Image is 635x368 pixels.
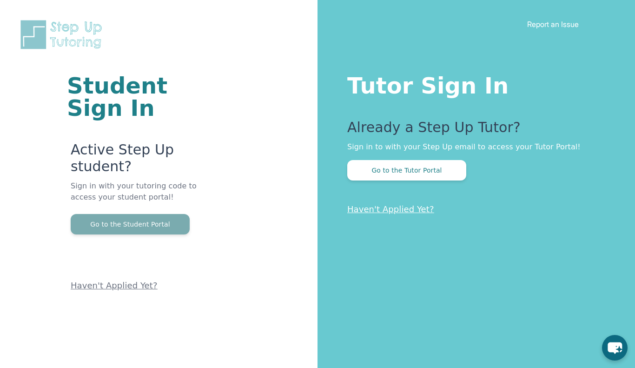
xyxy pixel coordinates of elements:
[347,141,598,153] p: Sign in to with your Step Up email to access your Tutor Portal!
[602,335,628,361] button: chat-button
[527,20,579,29] a: Report an Issue
[347,119,598,141] p: Already a Step Up Tutor?
[71,214,190,234] button: Go to the Student Portal
[347,160,466,181] button: Go to the Tutor Portal
[71,141,206,181] p: Active Step Up student?
[71,281,158,290] a: Haven't Applied Yet?
[67,74,206,119] h1: Student Sign In
[19,19,108,51] img: Step Up Tutoring horizontal logo
[347,166,466,174] a: Go to the Tutor Portal
[71,181,206,214] p: Sign in with your tutoring code to access your student portal!
[71,220,190,228] a: Go to the Student Portal
[347,71,598,97] h1: Tutor Sign In
[347,204,434,214] a: Haven't Applied Yet?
